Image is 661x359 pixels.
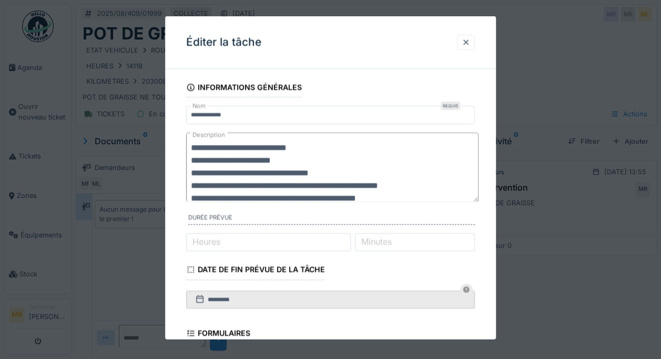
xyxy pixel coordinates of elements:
[186,79,302,97] div: Informations générales
[186,262,325,280] div: Date de fin prévue de la tâche
[359,235,394,248] label: Minutes
[186,36,261,49] h3: Éditer la tâche
[190,128,227,141] label: Description
[186,325,250,343] div: Formulaires
[188,213,475,225] label: Durée prévue
[190,102,208,111] label: Nom
[441,102,460,110] div: Requis
[190,235,222,248] label: Heures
